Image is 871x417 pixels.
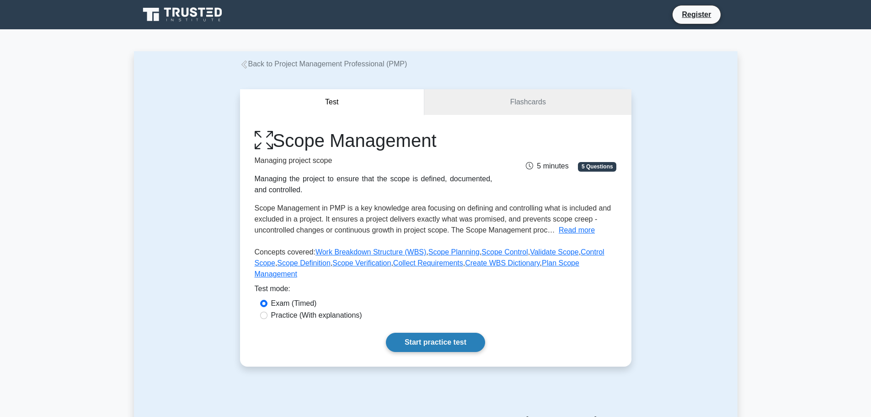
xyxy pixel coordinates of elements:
[386,333,485,352] a: Start practice test
[271,298,317,309] label: Exam (Timed)
[255,283,617,298] div: Test mode:
[255,173,492,195] div: Managing the project to ensure that the scope is defined, documented, and controlled.
[315,248,426,256] a: Work Breakdown Structure (WBS)
[676,9,716,20] a: Register
[393,259,463,267] a: Collect Requirements
[526,162,568,170] span: 5 minutes
[428,248,480,256] a: Scope Planning
[255,130,492,152] h1: Scope Management
[255,204,611,234] span: Scope Management in PMP is a key knowledge area focusing on defining and controlling what is incl...
[255,247,617,283] p: Concepts covered: , , , , , , , , ,
[271,310,362,321] label: Practice (With explanations)
[481,248,528,256] a: Scope Control
[240,60,407,68] a: Back to Project Management Professional (PMP)
[332,259,391,267] a: Scope Verification
[559,225,595,236] button: Read more
[277,259,331,267] a: Scope Definition
[530,248,578,256] a: Validate Scope
[424,89,631,115] a: Flashcards
[255,155,492,166] p: Managing project scope
[578,162,616,171] span: 5 Questions
[465,259,540,267] a: Create WBS Dictionary
[240,89,425,115] button: Test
